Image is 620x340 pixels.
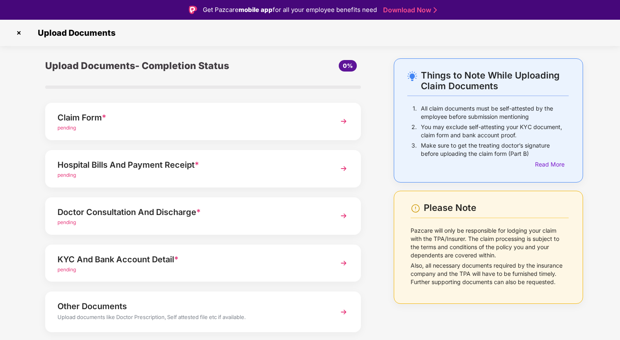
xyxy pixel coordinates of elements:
[57,300,324,313] div: Other Documents
[57,219,76,225] span: pending
[336,114,351,129] img: svg+xml;base64,PHN2ZyBpZD0iTmV4dCIgeG1sbnM9Imh0dHA6Ly93d3cudzMub3JnLzIwMDAvc3ZnIiB3aWR0aD0iMzYiIG...
[411,261,569,286] p: Also, all necessary documents required by the insurance company and the TPA will have to be furni...
[336,305,351,319] img: svg+xml;base64,PHN2ZyBpZD0iTmV4dCIgeG1sbnM9Imh0dHA6Ly93d3cudzMub3JnLzIwMDAvc3ZnIiB3aWR0aD0iMzYiIG...
[239,6,273,14] strong: mobile app
[12,26,25,39] img: svg+xml;base64,PHN2ZyBpZD0iQ3Jvc3MtMzJ4MzIiIHhtbG5zPSJodHRwOi8vd3d3LnczLm9yZy8yMDAwL3N2ZyIgd2lkdG...
[434,6,437,14] img: Stroke
[336,256,351,271] img: svg+xml;base64,PHN2ZyBpZD0iTmV4dCIgeG1sbnM9Imh0dHA6Ly93d3cudzMub3JnLzIwMDAvc3ZnIiB3aWR0aD0iMzYiIG...
[421,141,569,158] p: Make sure to get the treating doctor’s signature before uploading the claim form (Part B)
[57,172,76,178] span: pending
[57,111,324,124] div: Claim Form
[407,71,417,81] img: svg+xml;base64,PHN2ZyB4bWxucz0iaHR0cDovL3d3dy53My5vcmcvMjAwMC9zdmciIHdpZHRoPSIyNC4wOTMiIGhlaWdodD...
[57,206,324,219] div: Doctor Consultation And Discharge
[343,62,353,69] span: 0%
[421,123,569,139] p: You may exclude self-attesting your KYC document, claim form and bank account proof.
[57,313,324,324] div: Upload documents like Doctor Prescription, Self attested file etc if available.
[413,104,417,121] p: 1.
[57,158,324,171] div: Hospital Bills And Payment Receipt
[57,125,76,131] span: pending
[411,227,569,259] p: Pazcare will only be responsible for lodging your claim with the TPA/Insurer. The claim processin...
[421,104,569,121] p: All claim documents must be self-attested by the employee before submission mentioning
[203,5,377,15] div: Get Pazcare for all your employee benefits need
[57,253,324,266] div: KYC And Bank Account Detail
[411,204,420,213] img: svg+xml;base64,PHN2ZyBpZD0iV2FybmluZ18tXzI0eDI0IiBkYXRhLW5hbWU9Ildhcm5pbmcgLSAyNHgyNCIgeG1sbnM9Im...
[411,141,417,158] p: 3.
[421,70,569,91] div: Things to Note While Uploading Claim Documents
[30,28,119,38] span: Upload Documents
[45,58,255,73] div: Upload Documents- Completion Status
[336,208,351,223] img: svg+xml;base64,PHN2ZyBpZD0iTmV4dCIgeG1sbnM9Imh0dHA6Ly93d3cudzMub3JnLzIwMDAvc3ZnIiB3aWR0aD0iMzYiIG...
[189,6,197,14] img: Logo
[411,123,417,139] p: 2.
[535,160,569,169] div: Read More
[336,161,351,176] img: svg+xml;base64,PHN2ZyBpZD0iTmV4dCIgeG1sbnM9Imh0dHA6Ly93d3cudzMub3JnLzIwMDAvc3ZnIiB3aWR0aD0iMzYiIG...
[57,266,76,273] span: pending
[424,202,569,213] div: Please Note
[383,6,434,14] a: Download Now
